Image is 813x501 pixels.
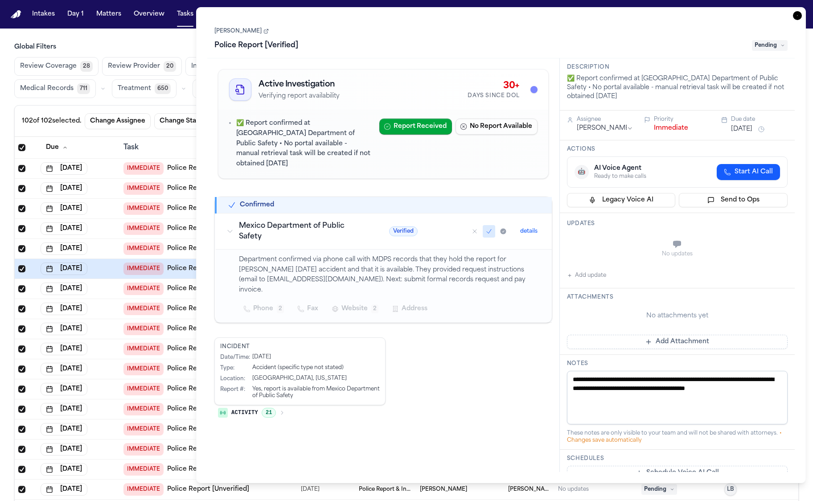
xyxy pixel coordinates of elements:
[167,184,249,193] a: Police Report [Unverified]
[567,312,788,320] div: No attachments yet
[679,193,788,207] button: Send to Ops
[123,463,164,476] span: IMMEDIATE
[497,225,509,238] button: Mark as received
[154,113,211,129] button: Change Status
[41,323,87,335] button: [DATE]
[123,263,164,275] span: IMMEDIATE
[155,83,171,94] span: 650
[756,124,767,135] button: Snooze task
[123,483,164,496] span: IMMEDIATE
[371,304,378,313] span: 2
[41,343,87,355] button: [DATE]
[327,301,384,317] button: Website2
[735,168,773,177] span: Start AI Call
[29,6,58,22] button: Intakes
[18,406,25,413] span: Select row
[214,28,269,35] a: [PERSON_NAME]
[18,446,25,453] span: Select row
[167,365,242,374] a: Police Report [Verified]
[167,324,242,333] a: Police Report [Verified]
[123,423,164,435] span: IMMEDIATE
[18,365,25,373] span: Select row
[123,323,164,335] span: IMMEDIATE
[41,443,87,456] button: [DATE]
[77,83,90,94] span: 711
[11,10,21,19] img: Finch Logo
[233,6,271,22] button: The Flock
[41,222,87,235] button: [DATE]
[130,6,168,22] button: Overview
[41,363,87,375] button: [DATE]
[252,375,347,382] div: [GEOGRAPHIC_DATA], [US_STATE]
[387,301,433,317] button: Address
[654,116,710,123] div: Priority
[123,383,164,395] span: IMMEDIATE
[717,164,780,180] button: Start AI Call
[641,484,677,495] span: Pending
[220,386,249,399] div: Report # :
[41,463,87,476] button: [DATE]
[359,486,413,493] span: Police Report & Investigation
[293,301,324,317] button: Fax
[22,117,81,126] div: 102 of 102 selected.
[167,385,249,394] a: Police Report [Unverified]
[41,283,87,295] button: [DATE]
[567,430,788,444] div: These notes are only visible to your team and will not be shared with attorneys.
[167,164,249,173] a: Police Report [Unverified]
[567,74,788,101] p: ✅ Report confirmed at [GEOGRAPHIC_DATA] Department of Public Safety • No portal available - manua...
[167,204,249,213] a: Police Report [Unverified]
[567,220,788,227] h3: Updates
[731,125,752,134] button: [DATE]
[220,343,380,350] div: Incident
[341,304,368,314] span: Website
[123,443,164,456] span: IMMEDIATE
[41,140,73,156] button: Due
[123,343,164,355] span: IMMEDIATE
[80,61,93,72] span: 28
[220,375,249,382] div: Location :
[724,483,737,496] button: LB
[167,405,249,414] a: Police Report [Unverified]
[567,360,788,367] h3: Notes
[123,222,164,235] span: IMMEDIATE
[558,486,589,493] div: No updates
[277,304,284,313] span: 2
[18,486,25,493] span: Select row
[123,303,164,315] span: IMMEDIATE
[220,354,249,361] div: Date/Time :
[379,119,452,135] button: Report Received
[654,124,688,133] button: Immediate
[231,409,258,416] span: Activity
[41,202,87,215] button: [DATE]
[14,43,799,52] h3: Global Filters
[123,242,164,255] span: IMMEDIATE
[18,245,25,252] span: Select row
[41,303,87,315] button: [DATE]
[253,304,273,314] span: Phone
[239,301,289,317] button: Phone2
[11,10,21,19] a: Home
[567,335,788,349] button: Add Attachment
[301,483,320,496] span: 8/28/2025, 4:14:58 PM
[167,345,242,353] a: Police Report [Verified]
[123,283,164,295] span: IMMEDIATE
[567,193,676,207] button: Legacy Voice AI
[483,225,495,238] button: Mark as confirmed
[202,6,227,22] button: Firms
[389,226,418,236] span: Verified
[567,146,788,153] h3: Actions
[18,345,25,353] span: Select row
[167,485,249,494] a: Police Report [Unverified]
[85,113,151,129] button: Change Assignee
[252,386,380,399] div: Yes, report is available from Mexico Department of Public Safety
[123,182,164,195] span: IMMEDIATE
[167,465,242,474] a: Police Report [Verified]
[167,264,242,273] a: Police Report [Verified]
[193,79,272,98] button: Demand Letter264
[20,84,74,93] span: Medical Records
[594,164,646,173] div: AI Voice Agent
[41,162,87,175] button: [DATE]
